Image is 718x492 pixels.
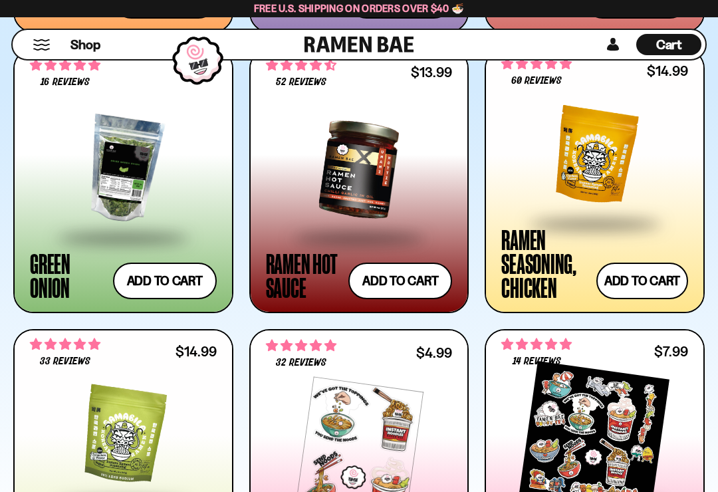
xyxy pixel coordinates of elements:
a: 4.71 stars 52 reviews $13.99 Ramen Hot Sauce Add to cart [249,49,469,313]
button: Add to cart [596,263,688,299]
a: 4.83 stars 60 reviews $14.99 Ramen Seasoning, Chicken Add to cart [485,49,705,313]
div: Green Onion [30,251,106,299]
div: Ramen Seasoning, Chicken [501,227,590,299]
span: 4.75 stars [266,337,336,354]
span: 5.00 stars [30,336,100,353]
div: Cart [636,30,701,59]
span: Shop [70,36,100,54]
span: Free U.S. Shipping on Orders over $40 🍜 [254,2,465,15]
div: $13.99 [411,66,452,78]
div: $14.99 [647,64,688,77]
button: Mobile Menu Trigger [33,39,51,51]
div: $7.99 [654,345,688,358]
span: 16 reviews [41,77,89,88]
a: Shop [70,34,100,55]
button: Add to cart [348,263,452,299]
span: 60 reviews [511,76,562,86]
span: Cart [656,37,682,53]
div: $4.99 [416,346,452,359]
span: 14 reviews [513,356,561,367]
span: 32 reviews [276,358,326,368]
div: $14.99 [176,345,217,358]
div: Ramen Hot Sauce [266,251,342,299]
span: 33 reviews [40,356,90,367]
span: 4.86 stars [501,336,572,353]
a: 4.88 stars 16 reviews $3.49 Green Onion Add to cart [13,49,233,313]
span: 52 reviews [276,77,326,88]
button: Add to cart [113,263,217,299]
